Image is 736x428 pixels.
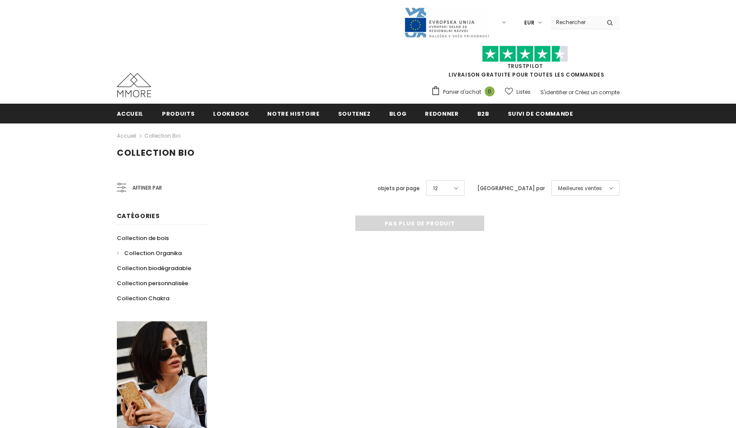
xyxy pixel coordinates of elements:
span: 12 [433,184,438,193]
span: EUR [524,18,534,27]
span: Affiner par [132,183,162,193]
input: Search Site [551,16,600,28]
span: soutenez [338,110,371,118]
a: Créez un compte [575,89,620,96]
span: Accueil [117,110,144,118]
span: or [568,89,574,96]
a: Listes [505,84,531,99]
span: Meilleures ventes [558,184,602,193]
span: LIVRAISON GRATUITE POUR TOUTES LES COMMANDES [431,49,620,78]
span: Collection Bio [117,147,195,159]
span: B2B [477,110,489,118]
a: Accueil [117,104,144,123]
a: Collection Chakra [117,291,169,306]
a: Redonner [425,104,458,123]
a: soutenez [338,104,371,123]
span: Collection biodégradable [117,264,191,272]
a: Collection Organika [117,246,182,261]
span: Notre histoire [267,110,319,118]
img: Faites confiance aux étoiles pilotes [482,46,568,62]
label: [GEOGRAPHIC_DATA] par [477,184,545,193]
span: 0 [485,86,495,96]
a: Produits [162,104,195,123]
span: Lookbook [213,110,249,118]
span: Catégories [117,212,160,220]
a: Suivi de commande [508,104,573,123]
span: Listes [516,88,531,96]
img: Javni Razpis [404,7,490,38]
a: TrustPilot [507,62,543,70]
span: Produits [162,110,195,118]
a: Blog [389,104,407,123]
span: Blog [389,110,407,118]
label: objets par page [378,184,420,193]
a: Collection Bio [144,132,180,139]
a: Lookbook [213,104,249,123]
a: S'identifier [541,89,567,96]
a: Accueil [117,131,136,141]
span: Collection Organika [124,249,182,257]
img: Cas MMORE [117,73,151,97]
span: Collection personnalisée [117,279,188,287]
a: Collection de bois [117,231,169,246]
span: Suivi de commande [508,110,573,118]
a: Panier d'achat 0 [431,86,499,99]
a: Notre histoire [267,104,319,123]
a: B2B [477,104,489,123]
span: Panier d'achat [443,88,481,96]
span: Collection Chakra [117,294,169,302]
a: Collection biodégradable [117,261,191,276]
span: Collection de bois [117,234,169,242]
span: Redonner [425,110,458,118]
a: Javni Razpis [404,18,490,26]
a: Collection personnalisée [117,276,188,291]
